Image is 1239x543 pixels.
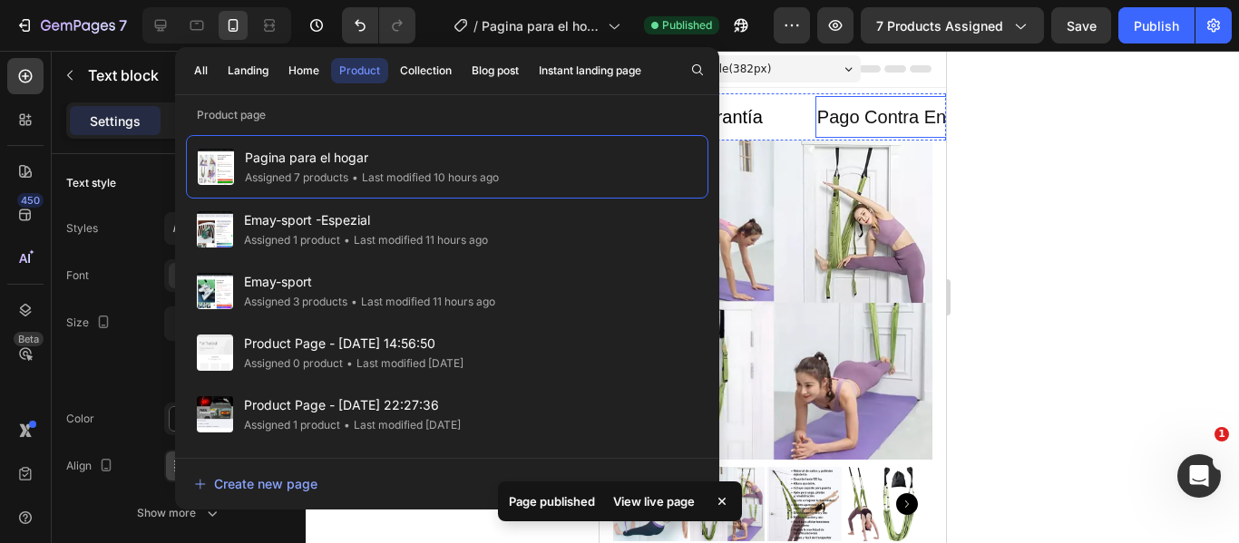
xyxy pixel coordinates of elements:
[1118,7,1195,44] button: Publish
[343,354,463,373] div: Last modified [DATE]
[539,63,641,79] div: Instant landing page
[90,112,141,131] p: Settings
[17,193,44,208] div: 450
[175,106,719,124] p: Product page
[218,56,388,76] span: Pago Contra Entrega
[876,16,1003,35] span: 7 products assigned
[344,233,350,247] span: •
[220,58,277,83] button: Landing
[346,356,353,370] span: •
[662,17,712,34] span: Published
[344,418,350,431] span: •
[1215,427,1229,441] span: 1
[137,504,221,522] div: Show more
[352,170,358,184] span: •
[66,311,114,335] div: Size
[66,497,291,529] button: Show more
[172,220,243,237] span: Paragraph 2*
[340,416,461,434] div: Last modified [DATE]
[288,63,319,79] div: Home
[228,63,268,79] div: Landing
[602,489,706,514] div: View live page
[482,16,600,35] span: Pagina para el hogar
[245,169,348,187] div: Assigned 7 products
[1134,16,1179,35] div: Publish
[244,394,461,416] span: Product Page - [DATE] 22:27:36
[244,271,495,293] span: Emay-sport
[66,454,117,479] div: Align
[509,492,595,510] p: Page published
[392,58,460,83] button: Collection
[339,63,380,79] div: Product
[400,63,452,79] div: Collection
[164,212,291,245] button: Paragraph 2*
[244,416,340,434] div: Assigned 1 product
[244,209,488,231] span: Emay-sport -Espezial
[347,293,495,311] div: Last modified 11 hours ago
[14,332,44,346] div: Beta
[244,293,347,311] div: Assigned 3 products
[280,58,327,83] button: Home
[66,175,116,191] div: Text style
[244,231,340,249] div: Assigned 1 product
[351,295,357,308] span: •
[1177,454,1221,498] iframe: Intercom live chat
[119,15,127,36] p: 7
[531,58,649,83] button: Instant landing page
[342,7,415,44] div: Undo/Redo
[88,64,242,86] p: Text block
[14,90,333,409] img: Gray helmet for bikers
[600,51,946,543] iframe: Design area
[348,169,499,187] div: Last modified 10 hours ago
[244,333,463,354] span: Product Page - [DATE] 14:56:50
[66,220,98,237] div: Styles
[66,411,94,427] div: Color
[340,231,488,249] div: Last modified 11 hours ago
[194,474,317,493] div: Create new page
[297,442,318,464] button: Carousel Next Arrow
[473,16,478,35] span: /
[66,267,89,284] div: Font
[186,58,216,83] button: All
[91,416,165,490] img: Gray helmet for bikers
[331,58,388,83] button: Product
[463,58,527,83] button: Blog post
[472,63,519,79] div: Blog post
[861,7,1044,44] button: 7 products assigned
[28,442,50,464] button: Carousel Back Arrow
[245,147,499,169] span: Pagina para el hogar
[193,466,701,502] button: Create new page
[244,354,343,373] div: Assigned 0 product
[1051,7,1111,44] button: Save
[7,7,135,44] button: 7
[194,63,208,79] div: All
[1067,18,1097,34] span: Save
